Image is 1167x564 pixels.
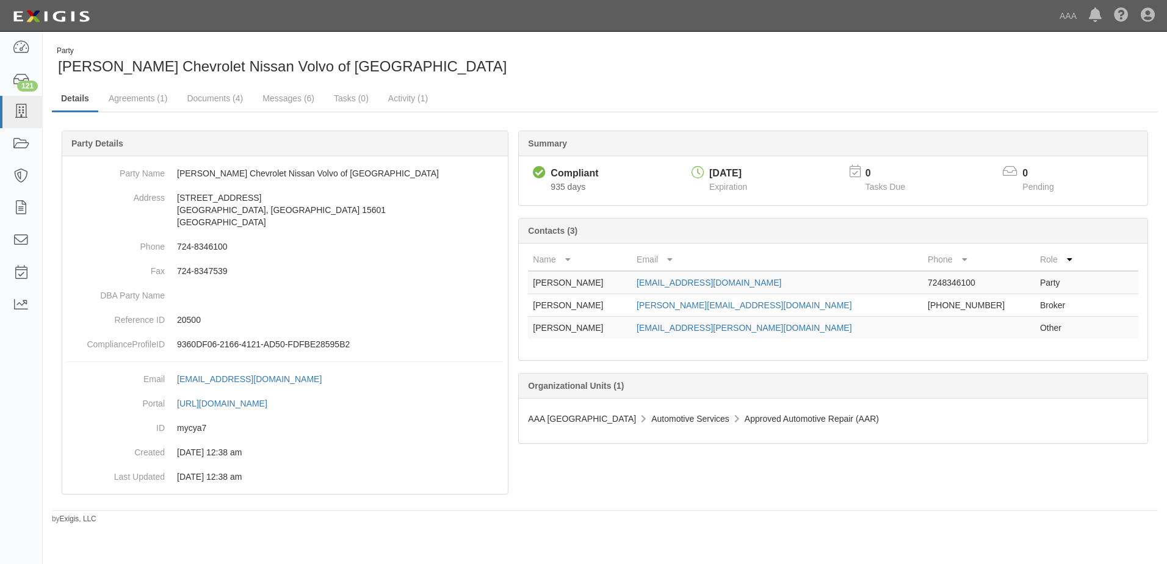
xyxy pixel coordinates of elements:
dd: 724-8347539 [67,259,503,283]
dt: Phone [67,234,165,253]
a: [EMAIL_ADDRESS][DOMAIN_NAME] [637,278,781,287]
img: logo-5460c22ac91f19d4615b14bd174203de0afe785f0fc80cf4dbbc73dc1793850b.png [9,5,93,27]
b: Organizational Units (1) [528,381,624,391]
b: Party Details [71,139,123,148]
i: Help Center - Complianz [1114,9,1129,23]
dd: 724-8346100 [67,234,503,259]
span: Since 03/10/2023 [551,182,585,192]
a: Tasks (0) [325,86,378,110]
dt: Party Name [67,161,165,179]
div: Compliant [551,167,598,181]
dt: Email [67,367,165,385]
span: Automotive Services [651,414,729,424]
th: Phone [923,248,1035,271]
div: Delaney Chevrolet Nissan Volvo of Greensburg [52,46,596,77]
b: Summary [528,139,567,148]
dt: DBA Party Name [67,283,165,302]
th: Role [1035,248,1089,271]
a: Details [52,86,98,112]
span: Pending [1022,182,1053,192]
a: [PERSON_NAME][EMAIL_ADDRESS][DOMAIN_NAME] [637,300,851,310]
a: [URL][DOMAIN_NAME] [177,399,281,408]
td: [PERSON_NAME] [528,317,632,339]
span: AAA [GEOGRAPHIC_DATA] [528,414,636,424]
a: Messages (6) [253,86,323,110]
dt: Created [67,440,165,458]
td: Other [1035,317,1089,339]
dd: [STREET_ADDRESS] [GEOGRAPHIC_DATA], [GEOGRAPHIC_DATA] 15601 [GEOGRAPHIC_DATA] [67,186,503,234]
span: Tasks Due [865,182,905,192]
div: [DATE] [709,167,747,181]
span: Expiration [709,182,747,192]
a: [EMAIL_ADDRESS][PERSON_NAME][DOMAIN_NAME] [637,323,851,333]
dd: 03/10/2023 12:38 am [67,465,503,489]
a: [EMAIL_ADDRESS][DOMAIN_NAME] [177,374,335,384]
th: Name [528,248,632,271]
dt: Address [67,186,165,204]
div: [EMAIL_ADDRESS][DOMAIN_NAME] [177,373,322,385]
p: 0 [865,167,920,181]
dt: Fax [67,259,165,277]
p: 0 [1022,167,1069,181]
td: Party [1035,271,1089,294]
a: Activity (1) [379,86,437,110]
dd: mycya7 [67,416,503,440]
td: Broker [1035,294,1089,317]
td: [PHONE_NUMBER] [923,294,1035,317]
a: AAA [1053,4,1083,28]
span: [PERSON_NAME] Chevrolet Nissan Volvo of [GEOGRAPHIC_DATA] [58,58,507,74]
div: Party [57,46,507,56]
dt: ComplianceProfileID [67,332,165,350]
dt: Reference ID [67,308,165,326]
dt: ID [67,416,165,434]
div: 121 [17,81,38,92]
small: by [52,514,96,524]
dd: 03/10/2023 12:38 am [67,440,503,465]
span: Approved Automotive Repair (AAR) [745,414,879,424]
td: 7248346100 [923,271,1035,294]
a: Exigis, LLC [60,515,96,523]
th: Email [632,248,923,271]
dt: Portal [67,391,165,410]
dd: [PERSON_NAME] Chevrolet Nissan Volvo of [GEOGRAPHIC_DATA] [67,161,503,186]
a: Agreements (1) [99,86,176,110]
td: [PERSON_NAME] [528,271,632,294]
dt: Last Updated [67,465,165,483]
a: Documents (4) [178,86,252,110]
td: [PERSON_NAME] [528,294,632,317]
p: 9360DF06-2166-4121-AD50-FDFBE28595B2 [177,338,503,350]
p: 20500 [177,314,503,326]
b: Contacts (3) [528,226,577,236]
i: Compliant [533,167,546,179]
